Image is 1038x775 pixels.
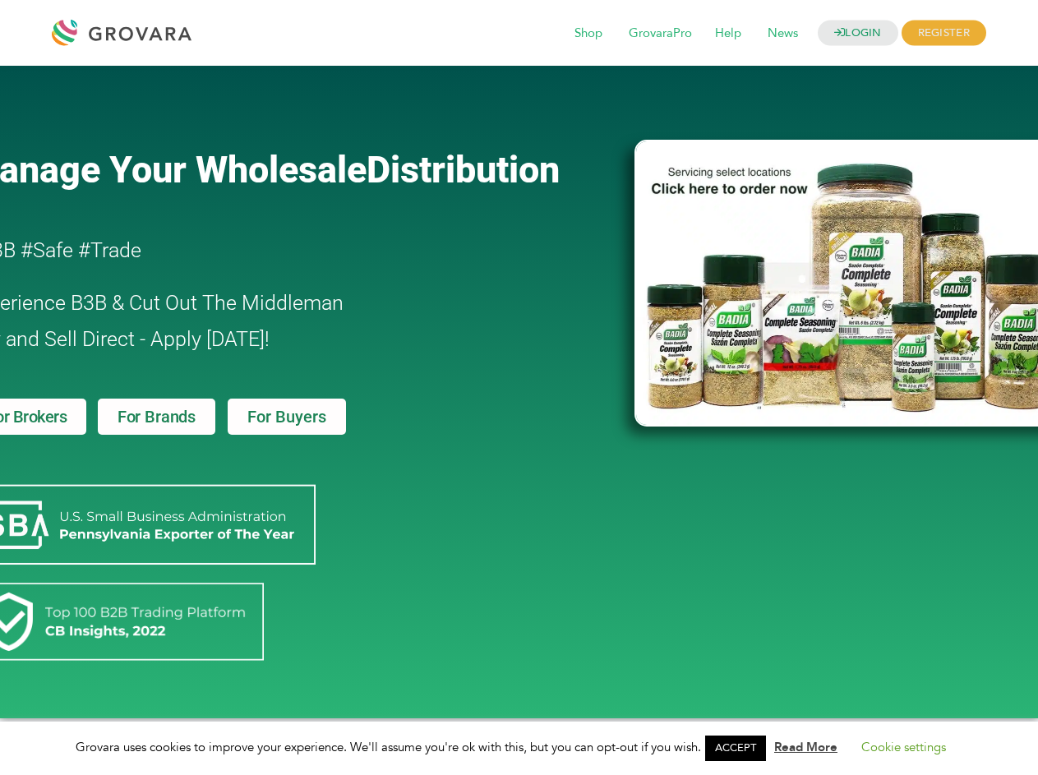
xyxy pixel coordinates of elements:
[98,399,215,435] a: For Brands
[756,25,810,43] a: News
[902,21,986,46] span: REGISTER
[774,739,837,755] a: Read More
[367,148,560,191] span: Distribution
[563,25,614,43] a: Shop
[247,408,326,425] span: For Buyers
[617,25,704,43] a: GrovaraPro
[76,739,962,755] span: Grovara uses cookies to improve your experience. We'll assume you're ok with this, but you can op...
[861,739,946,755] a: Cookie settings
[228,399,346,435] a: For Buyers
[705,736,766,761] a: ACCEPT
[563,18,614,49] span: Shop
[617,18,704,49] span: GrovaraPro
[704,18,753,49] span: Help
[818,21,898,46] a: LOGIN
[704,25,753,43] a: Help
[118,408,196,425] span: For Brands
[756,18,810,49] span: News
